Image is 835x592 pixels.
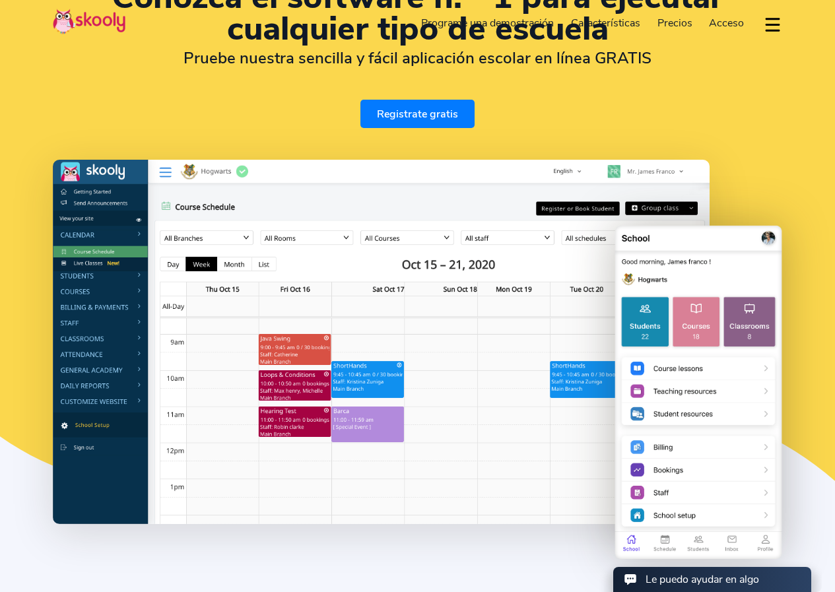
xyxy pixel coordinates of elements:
[700,13,752,34] a: Acceso
[709,16,744,30] span: Acceso
[562,13,649,34] a: Características
[413,13,563,34] a: Programe una demostración
[649,13,701,34] a: Precios
[53,48,782,68] h2: Pruebe nuestra sencilla y fácil aplicación escolar en línea GRATIS
[53,9,125,34] img: Skooly
[53,160,710,524] img: Conozca el software n. ° 1 para ejecutar cualquier tipo de escuela - Desktop
[615,223,782,561] img: Conozca el software n. ° 1 para ejecutar cualquier tipo de escuela - Mobile
[657,16,692,30] span: Precios
[360,100,475,128] a: Registrate gratis
[763,9,782,40] button: dropdown menu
